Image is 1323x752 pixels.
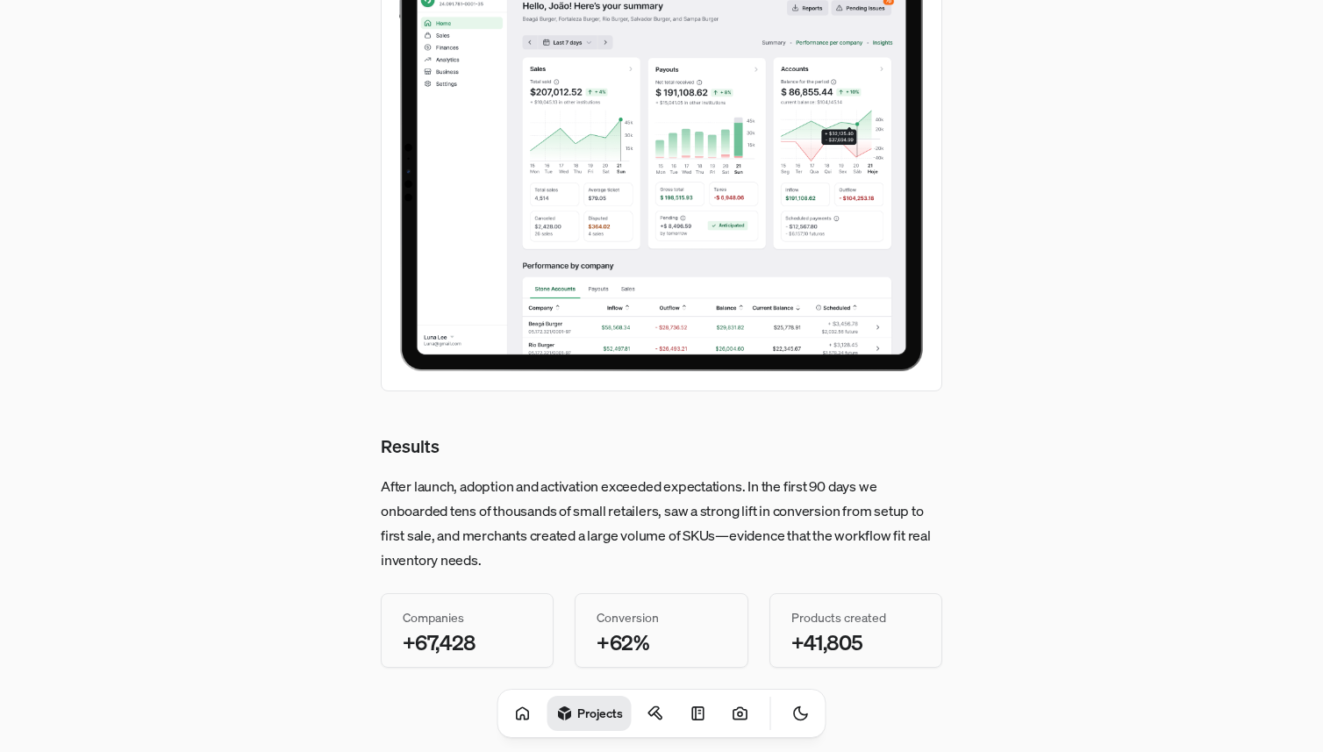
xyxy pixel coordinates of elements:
[547,696,632,731] a: Projects
[597,608,726,627] div: Conversion
[783,696,819,731] button: Toggle Theme
[597,632,726,653] div: +62%
[403,632,532,653] div: +67,428
[791,632,920,653] div: +41,805
[791,608,920,627] div: Products created
[381,433,942,460] h2: Results
[577,705,623,721] h1: Projects
[381,474,942,572] p: After launch, adoption and activation exceeded expectations. In the first 90 days we onboarded te...
[403,608,532,627] div: Companies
